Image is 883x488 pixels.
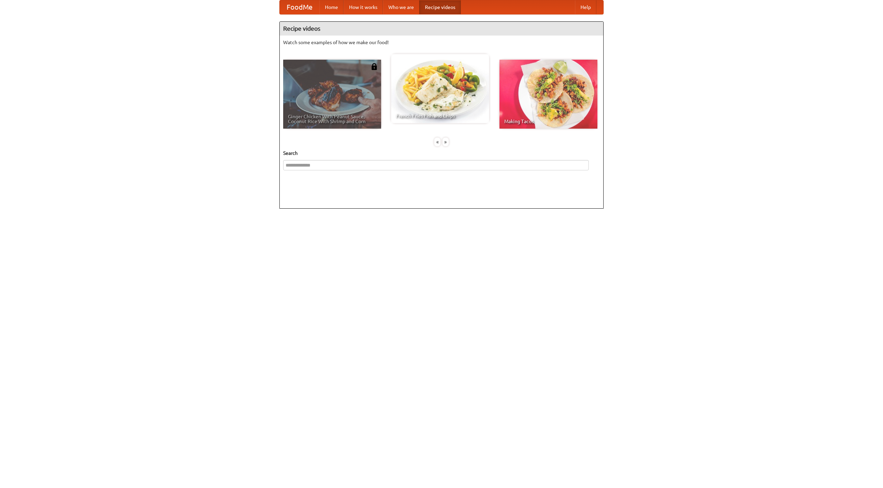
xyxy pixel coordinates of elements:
a: Who we are [383,0,419,14]
span: French Fries Fish and Chips [396,113,484,118]
span: Making Tacos [504,119,593,124]
a: Making Tacos [499,60,597,129]
a: Help [575,0,596,14]
h4: Recipe videos [280,22,603,36]
a: Home [319,0,344,14]
img: 483408.png [371,63,378,70]
a: How it works [344,0,383,14]
a: Recipe videos [419,0,461,14]
a: French Fries Fish and Chips [391,54,489,123]
div: « [434,138,440,146]
div: » [443,138,449,146]
p: Watch some examples of how we make our food! [283,39,600,46]
a: FoodMe [280,0,319,14]
h5: Search [283,150,600,157]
